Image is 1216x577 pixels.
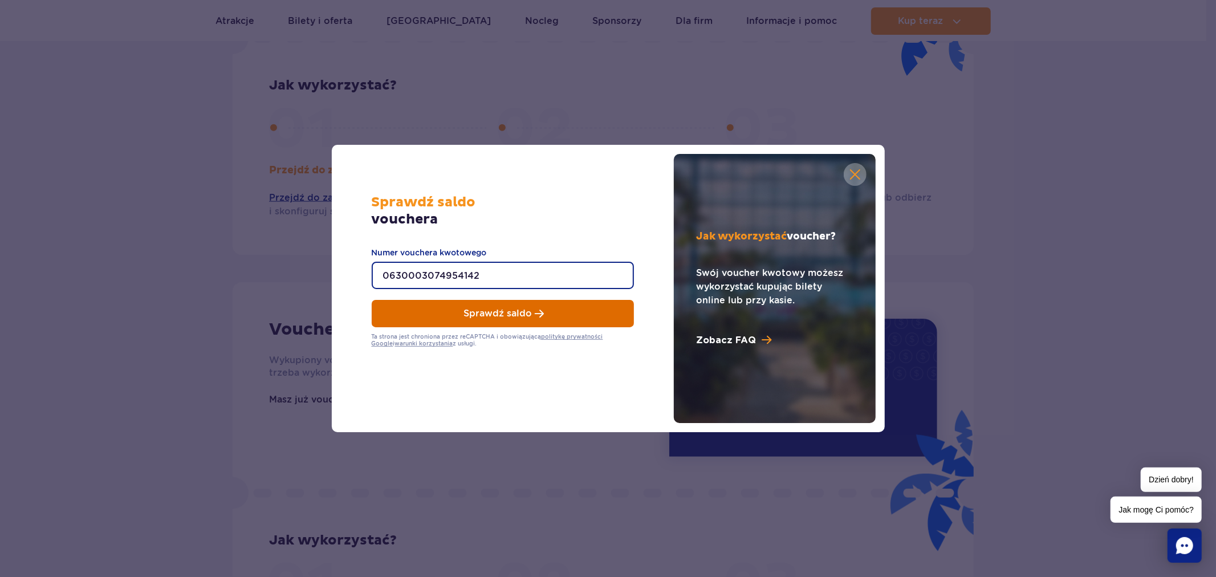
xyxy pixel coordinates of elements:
label: Numer vouchera kwotowego [372,246,634,259]
span: Sprawdź saldo [372,194,634,211]
a: warunki korzystania [395,340,453,347]
a: Zobacz FAQ [697,334,853,347]
a: politykę prywatności Google [372,333,603,347]
button: Sprawdź saldo [372,300,634,327]
span: Sprawdź saldo [464,308,532,319]
span: Jak wykorzystać [697,230,787,243]
input: Numer vouchera [372,262,634,289]
p: Zobacz FAQ [697,334,757,347]
span: Jak mogę Ci pomóc? [1111,497,1202,523]
span: Dzień dobry! [1141,468,1202,492]
p: Swój voucher kwotowy możesz wykorzystać kupując bilety online lub przy kasie. [697,266,853,307]
p: vouchera [372,194,634,228]
div: Ta strona jest chroniona przez reCAPTCHA i obowiązującą i z usługi. [372,333,634,347]
div: Chat [1168,529,1202,563]
p: voucher? [697,230,853,243]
